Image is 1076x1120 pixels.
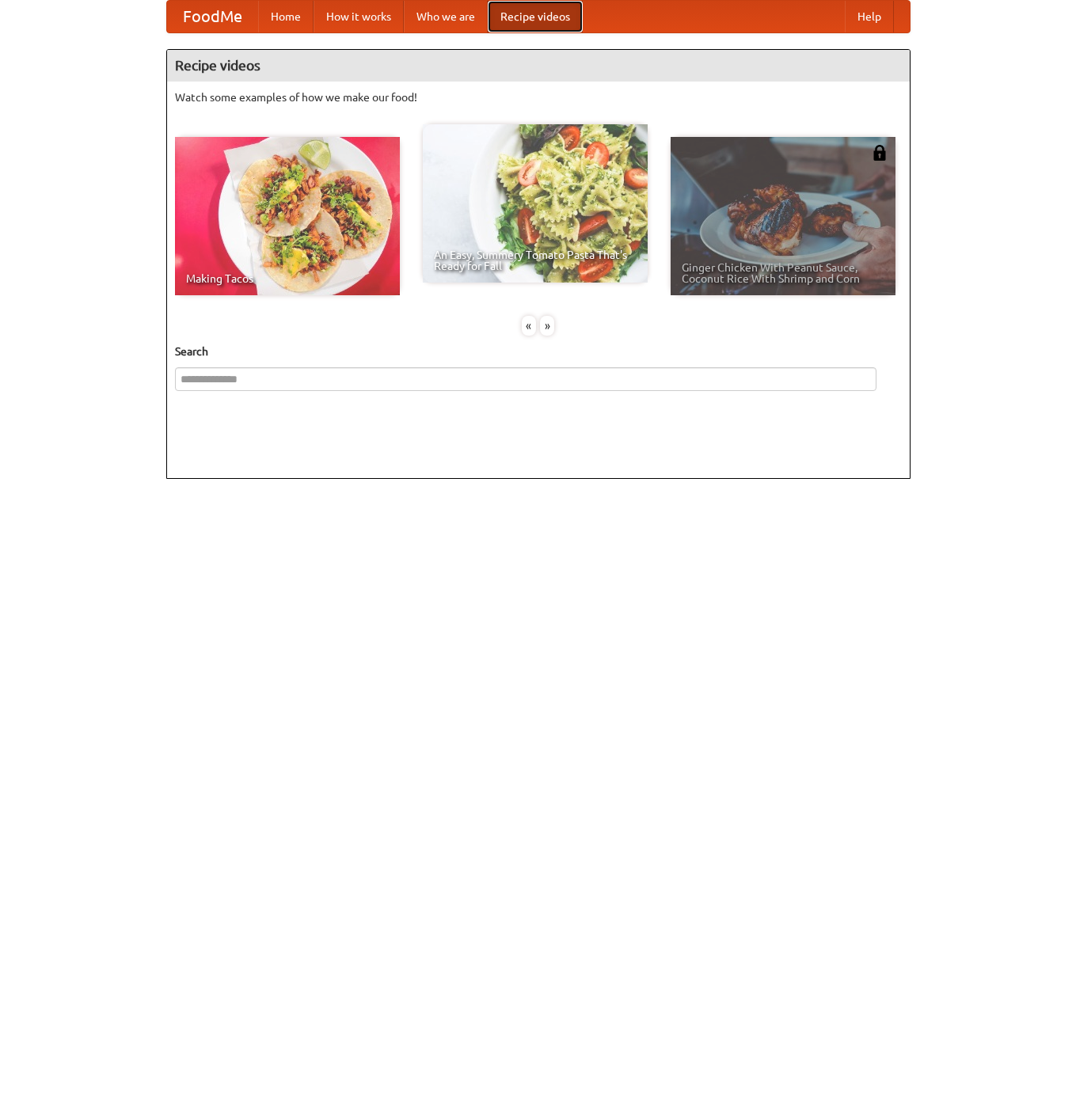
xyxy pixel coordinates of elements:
a: An Easy, Summery Tomato Pasta That's Ready for Fall [423,124,648,283]
span: An Easy, Summery Tomato Pasta That's Ready for Fall [434,249,637,271]
img: 483408.png [872,145,888,161]
h5: Search [175,344,902,359]
a: Home [258,1,314,32]
a: FoodMe [167,1,258,32]
h4: Recipe videos [167,50,910,82]
p: Watch some examples of how we make our food! [175,89,902,105]
a: Who we are [404,1,488,32]
a: How it works [314,1,404,32]
span: Making Tacos [186,273,389,284]
div: « [522,316,536,336]
a: Help [845,1,894,32]
a: Making Tacos [175,137,400,295]
a: Recipe videos [488,1,583,32]
div: » [540,316,554,336]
